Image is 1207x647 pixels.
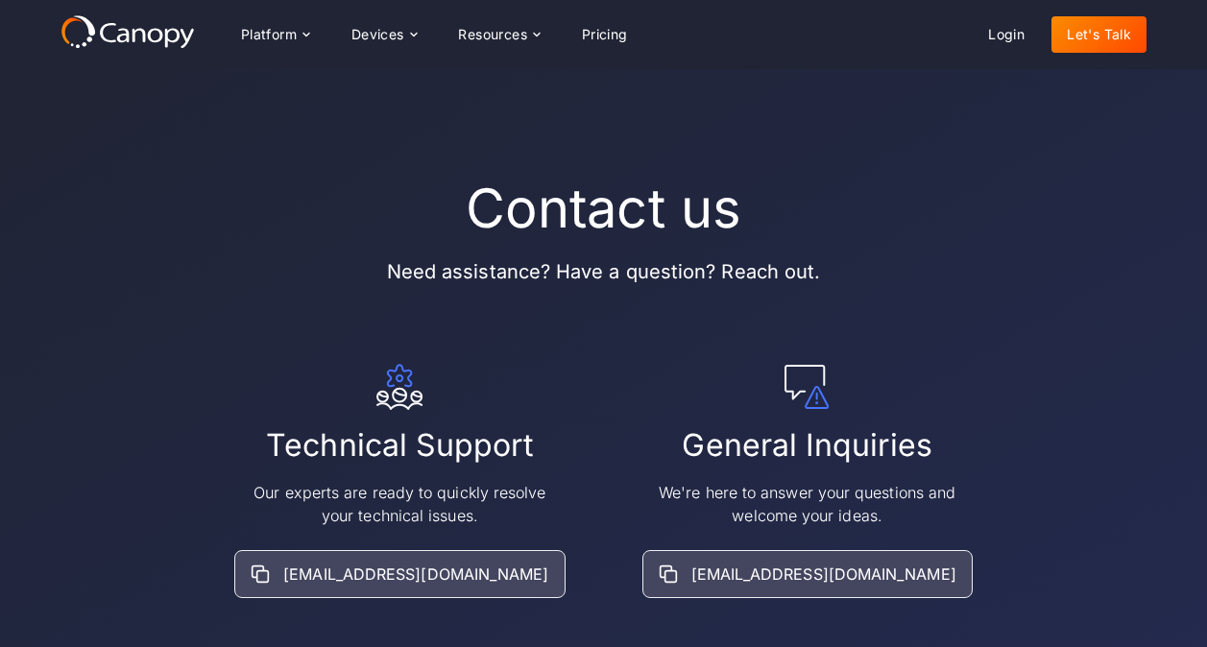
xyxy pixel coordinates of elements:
[466,177,741,241] h1: Contact us
[654,481,961,527] p: We're here to answer your questions and welcome your ideas.
[387,256,821,287] p: Need assistance? Have a question? Reach out.
[1051,16,1147,53] a: Let's Talk
[973,16,1040,53] a: Login
[458,28,527,41] div: Resources
[351,28,404,41] div: Devices
[283,563,548,586] div: [EMAIL_ADDRESS][DOMAIN_NAME]
[246,481,553,527] p: Our experts are ready to quickly resolve your technical issues.
[266,425,533,466] h2: Technical Support
[682,425,931,466] h2: General Inquiries
[567,16,643,53] a: Pricing
[241,28,297,41] div: Platform
[691,563,956,586] div: [EMAIL_ADDRESS][DOMAIN_NAME]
